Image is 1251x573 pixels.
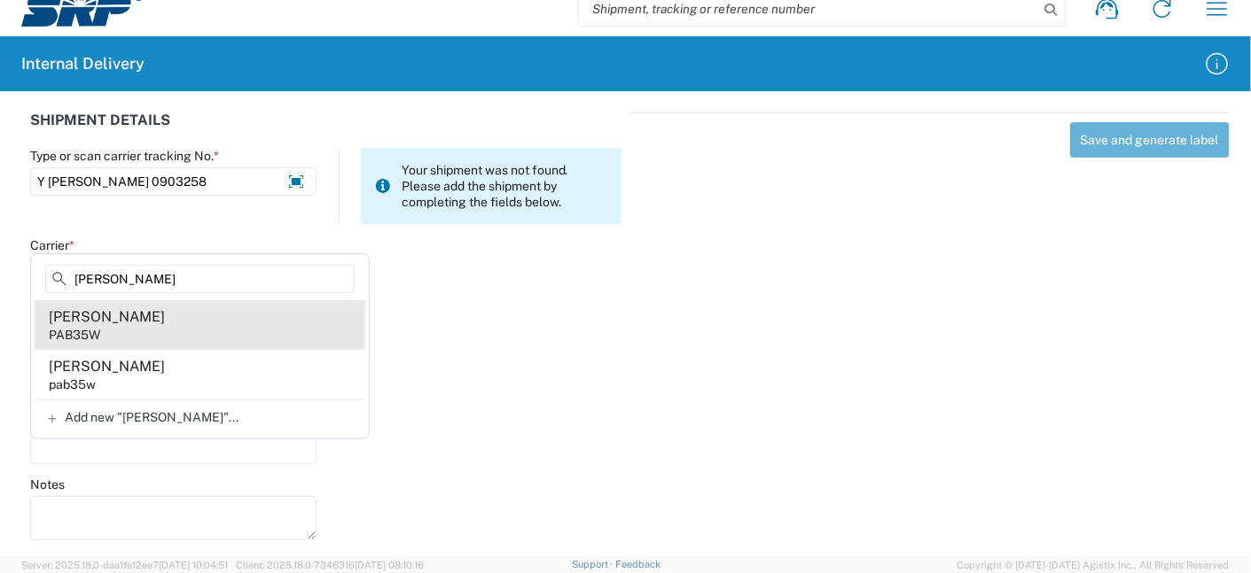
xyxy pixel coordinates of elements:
span: Copyright © [DATE]-[DATE] Agistix Inc., All Rights Reserved [957,557,1230,573]
h2: Internal Delivery [21,53,145,74]
a: Support [572,559,616,569]
label: Type or scan carrier tracking No. [30,148,219,164]
div: pab35w [49,376,96,392]
a: Feedback [615,559,661,569]
div: SHIPMENT DETAILS [30,112,622,148]
div: [PERSON_NAME] [49,357,165,376]
span: [DATE] 10:04:51 [159,560,228,570]
div: [PERSON_NAME] [49,307,165,327]
span: Client: 2025.18.0-7346316 [236,560,424,570]
span: Your shipment was not found. Please add the shipment by completing the fields below. [402,162,607,210]
span: Add new "[PERSON_NAME]"... [65,409,238,425]
span: Server: 2025.18.0-daa1fe12ee7 [21,560,228,570]
span: [DATE] 08:10:16 [355,560,424,570]
label: Notes [30,476,65,492]
label: Carrier [30,237,74,253]
div: PAB35W [49,327,100,343]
